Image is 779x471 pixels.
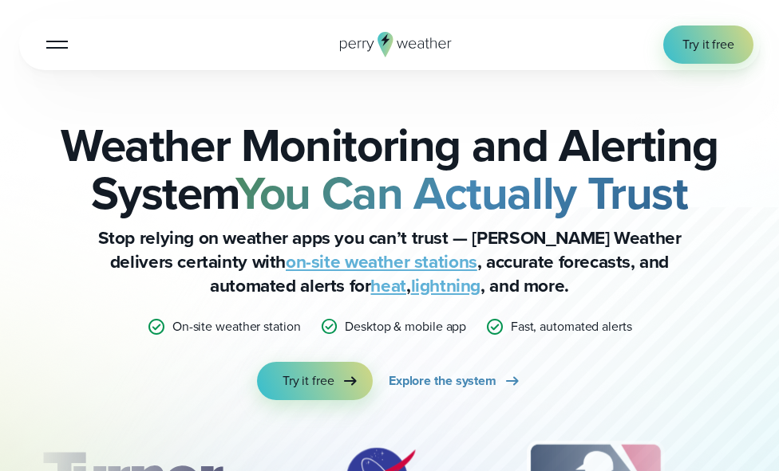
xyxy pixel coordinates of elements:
[682,35,734,54] span: Try it free
[19,121,760,217] h2: Weather Monitoring and Alerting System
[172,317,301,336] p: On-site weather station
[663,26,753,64] a: Try it free
[286,249,477,275] a: on-site weather stations
[389,362,522,400] a: Explore the system
[370,273,405,299] a: heat
[389,371,496,391] span: Explore the system
[345,317,466,336] p: Desktop & mobile app
[283,371,334,391] span: Try it free
[511,317,632,336] p: Fast, automated alerts
[411,273,481,299] a: lightning
[257,362,373,400] a: Try it free
[235,159,688,227] strong: You Can Actually Trust
[70,226,709,298] p: Stop relying on weather apps you can’t trust — [PERSON_NAME] Weather delivers certainty with , ac...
